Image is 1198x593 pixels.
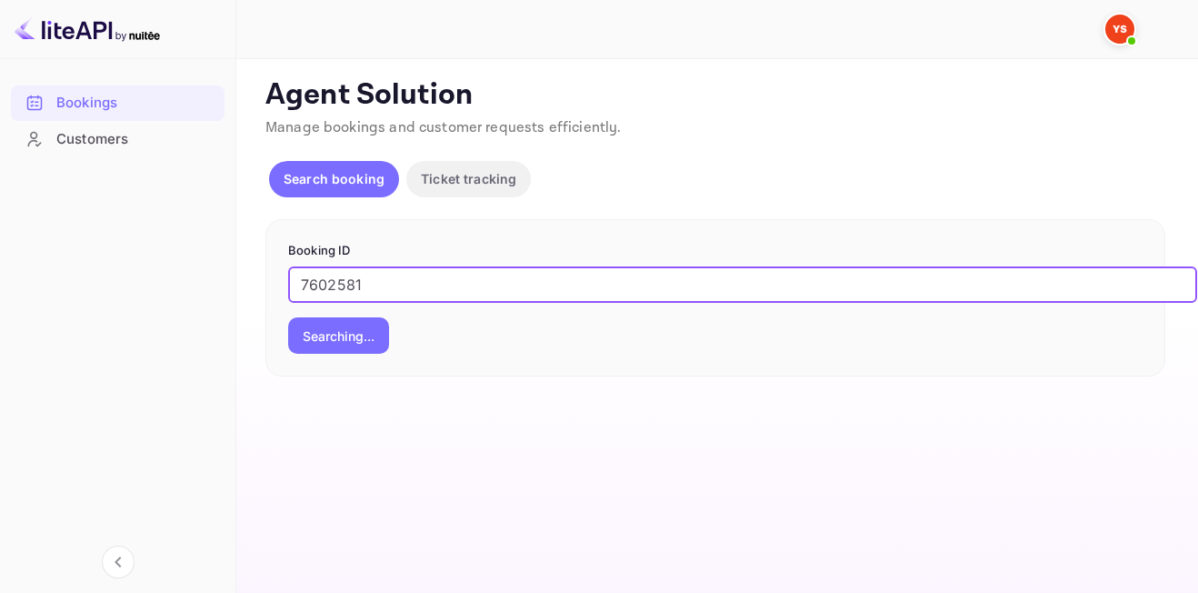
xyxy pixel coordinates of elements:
p: Search booking [284,169,384,188]
button: Collapse navigation [102,546,135,578]
p: Booking ID [288,242,1143,260]
div: Customers [56,129,215,150]
p: Agent Solution [265,77,1165,114]
div: Bookings [56,93,215,114]
div: Bookings [11,85,225,121]
a: Bookings [11,85,225,119]
p: Ticket tracking [421,169,516,188]
img: LiteAPI logo [15,15,160,44]
a: Customers [11,122,225,156]
img: Yandex Support [1105,15,1134,44]
span: Manage bookings and customer requests efficiently. [265,118,622,137]
input: Enter Booking ID (e.g., 63782194) [288,266,1197,303]
button: Searching... [288,317,389,354]
div: Customers [11,122,225,157]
